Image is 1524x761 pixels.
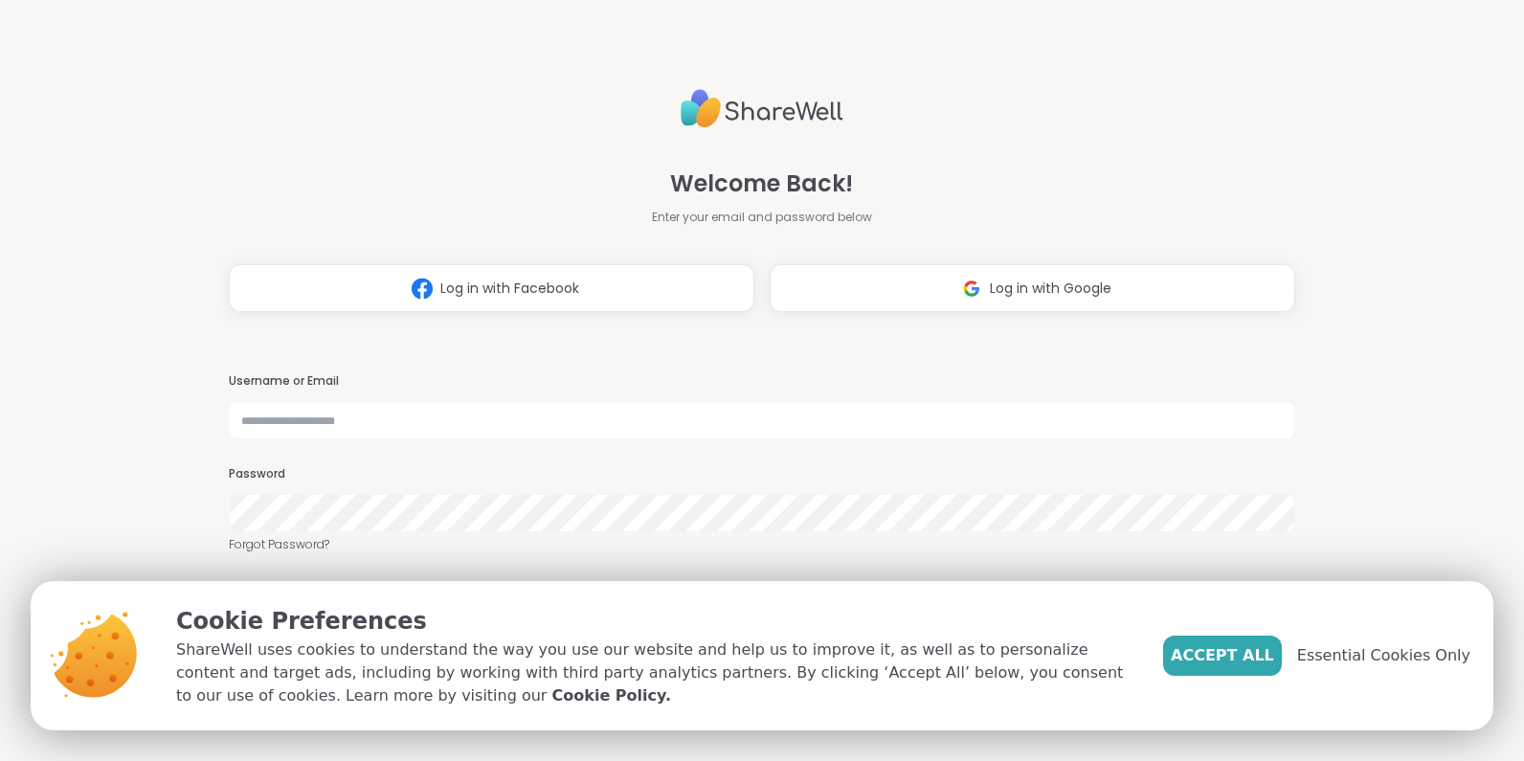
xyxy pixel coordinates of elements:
p: Cookie Preferences [176,604,1132,638]
p: ShareWell uses cookies to understand the way you use our website and help us to improve it, as we... [176,638,1132,707]
a: Cookie Policy. [552,684,671,707]
span: Log in with Google [990,279,1111,299]
span: Welcome Back! [670,167,853,201]
button: Accept All [1163,636,1282,676]
span: Enter your email and password below [652,209,872,226]
h3: Password [229,466,1295,482]
span: Essential Cookies Only [1297,644,1470,667]
img: ShareWell Logomark [404,271,440,306]
span: Log in with Facebook [440,279,579,299]
button: Log in with Google [770,264,1295,312]
button: Log in with Facebook [229,264,754,312]
a: Forgot Password? [229,536,1295,553]
h3: Username or Email [229,373,1295,390]
span: Accept All [1171,644,1274,667]
img: ShareWell Logomark [953,271,990,306]
img: ShareWell Logo [681,81,843,136]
